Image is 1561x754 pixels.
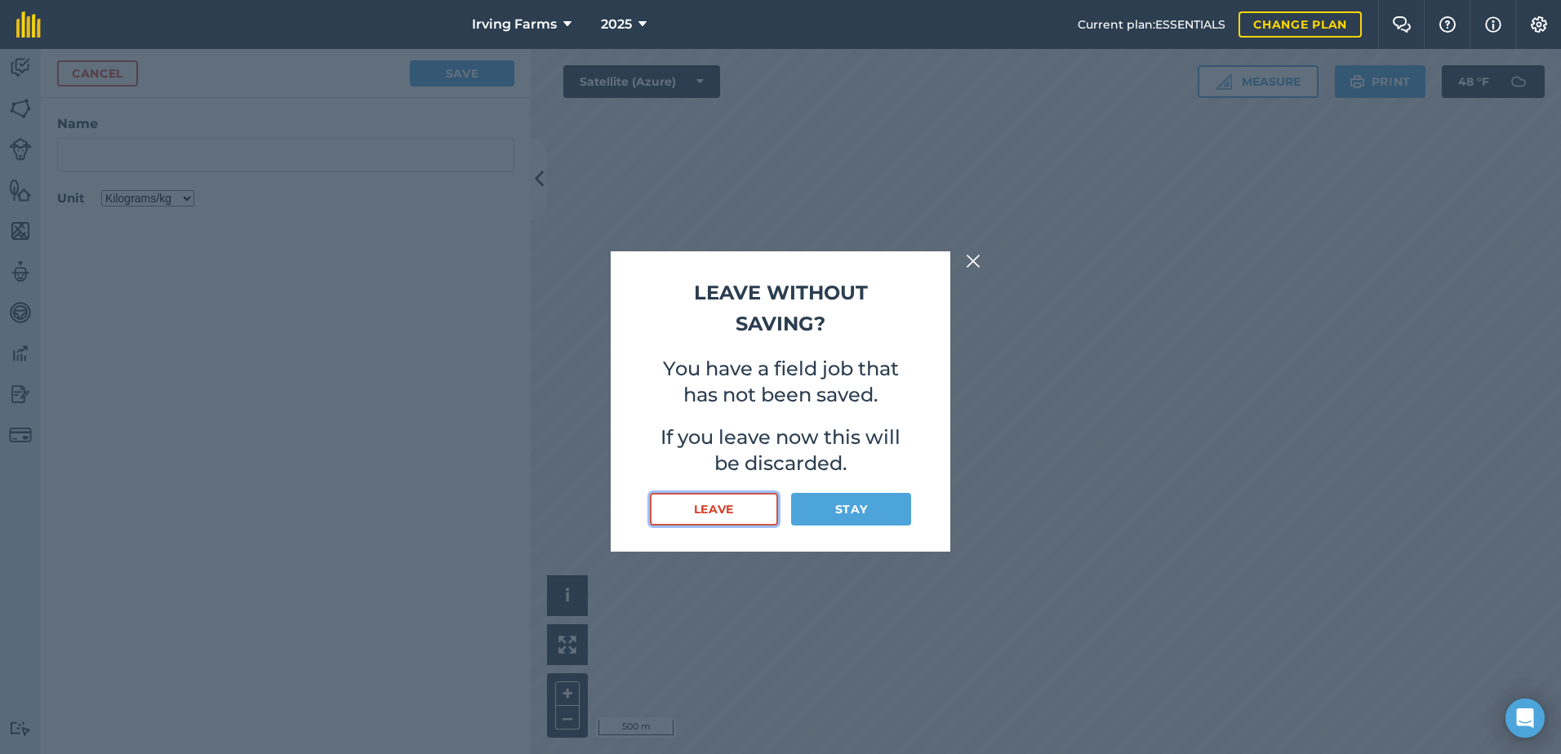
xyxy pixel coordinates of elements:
[1438,16,1457,33] img: A question mark icon
[1392,16,1412,33] img: Two speech bubbles overlapping with the left bubble in the forefront
[472,15,557,34] span: Irving Farms
[1529,16,1549,33] img: A cog icon
[650,493,778,526] button: Leave
[1078,16,1225,33] span: Current plan : ESSENTIALS
[601,15,632,34] span: 2025
[966,251,981,271] img: svg+xml;base64,PHN2ZyB4bWxucz0iaHR0cDovL3d3dy53My5vcmcvMjAwMC9zdmciIHdpZHRoPSIyMiIgaGVpZ2h0PSIzMC...
[791,493,911,526] button: Stay
[16,11,41,38] img: fieldmargin Logo
[650,277,911,340] h2: Leave without saving?
[1505,699,1545,738] div: Open Intercom Messenger
[1239,11,1362,38] a: Change plan
[650,424,911,477] p: If you leave now this will be discarded.
[1485,15,1501,34] img: svg+xml;base64,PHN2ZyB4bWxucz0iaHR0cDovL3d3dy53My5vcmcvMjAwMC9zdmciIHdpZHRoPSIxNyIgaGVpZ2h0PSIxNy...
[650,356,911,408] p: You have a field job that has not been saved.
